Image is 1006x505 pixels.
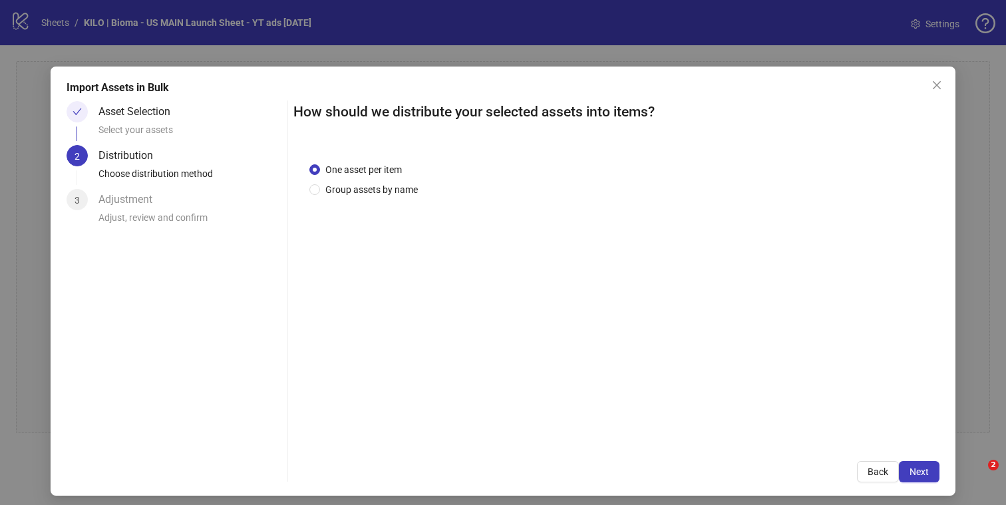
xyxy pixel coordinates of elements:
[98,210,282,233] div: Adjust, review and confirm
[75,151,80,162] span: 2
[320,182,423,197] span: Group assets by name
[98,189,163,210] div: Adjustment
[868,466,888,477] span: Back
[67,80,940,96] div: Import Assets in Bulk
[857,461,899,482] button: Back
[73,107,82,116] span: check
[98,145,164,166] div: Distribution
[988,460,999,470] span: 2
[75,195,80,206] span: 3
[899,461,939,482] button: Next
[293,101,940,123] h2: How should we distribute your selected assets into items?
[98,122,282,145] div: Select your assets
[98,166,282,189] div: Choose distribution method
[98,101,181,122] div: Asset Selection
[931,80,942,90] span: close
[320,162,407,177] span: One asset per item
[926,75,947,96] button: Close
[910,466,929,477] span: Next
[961,460,993,492] iframe: Intercom live chat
